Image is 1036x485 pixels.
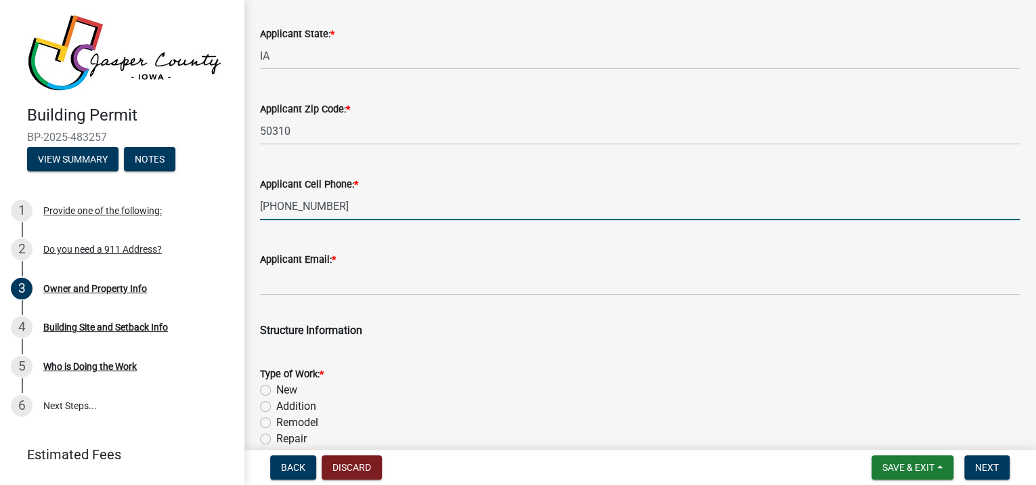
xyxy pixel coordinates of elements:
[11,356,33,377] div: 5
[11,278,33,299] div: 3
[27,14,222,91] img: Jasper County, Iowa
[260,30,334,39] label: Applicant State:
[27,131,217,144] span: BP-2025-483257
[322,455,382,480] button: Discard
[964,455,1010,480] button: Next
[260,180,358,190] label: Applicant Cell Phone:
[124,147,175,171] button: Notes
[43,362,137,371] div: Who is Doing the Work
[276,431,307,447] label: Repair
[43,284,147,293] div: Owner and Property Info
[11,441,222,468] a: Estimated Fees
[11,395,33,417] div: 6
[975,462,999,473] span: Next
[11,238,33,260] div: 2
[260,370,324,379] label: Type of Work:
[27,106,233,125] h4: Building Permit
[276,382,297,398] label: New
[43,206,162,215] div: Provide one of the following:
[260,105,350,114] label: Applicant Zip Code:
[43,245,162,254] div: Do you need a 911 Address?
[871,455,953,480] button: Save & Exit
[43,322,168,332] div: Building Site and Setback Info
[281,462,305,473] span: Back
[11,200,33,222] div: 1
[11,316,33,338] div: 4
[27,147,118,171] button: View Summary
[882,462,934,473] span: Save & Exit
[260,255,336,265] label: Applicant Email:
[260,324,362,337] span: Structure Information
[276,398,316,415] label: Addition
[27,154,118,165] wm-modal-confirm: Summary
[276,415,318,431] label: Remodel
[124,154,175,165] wm-modal-confirm: Notes
[270,455,316,480] button: Back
